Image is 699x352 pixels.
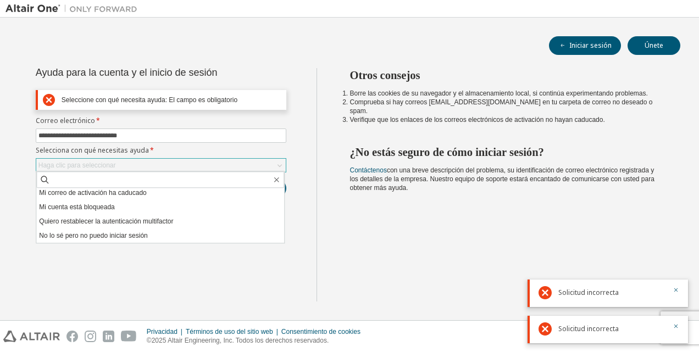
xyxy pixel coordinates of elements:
[147,327,186,336] div: Privacidad
[38,161,116,170] div: Haga clic para seleccionar
[66,331,78,342] img: facebook.svg
[147,336,367,345] p: ©
[350,68,661,82] h2: Otros consejos
[121,331,137,342] img: youtube.svg
[3,331,60,342] img: altair_logo.svg
[281,327,367,336] div: Consentimiento de cookies
[350,166,654,192] span: con una breve descripción del problema, su identificación de correo electrónico registrada y los ...
[549,36,621,55] button: Iniciar sesión
[350,89,661,98] li: Borre las cookies de su navegador y el almacenamiento local, si continúa experimentando problemas.
[186,327,281,336] div: Términos de uso del sitio web
[36,146,149,155] font: Selecciona con qué necesitas ayuda
[350,98,661,115] li: Comprueba si hay correos [EMAIL_ADDRESS][DOMAIN_NAME] en tu carpeta de correo no deseado o spam.
[36,186,284,200] li: Mi correo de activación ha caducado
[558,288,619,297] span: Solicitud incorrecta
[152,337,329,344] font: 2025 Altair Engineering, Inc. Todos los derechos reservados.
[350,145,661,159] h2: ¿No estás seguro de cómo iniciar sesión?
[36,159,286,172] div: Haga clic para seleccionar
[36,116,95,125] font: Correo electrónico
[350,166,387,174] a: Contáctenos
[36,68,236,77] div: Ayuda para la cuenta y el inicio de sesión
[103,331,114,342] img: linkedin.svg
[569,41,612,50] font: Iniciar sesión
[62,96,237,104] font: Seleccione con qué necesita ayuda: El campo es obligatorio
[350,115,661,124] li: Verifique que los enlaces de los correos electrónicos de activación no hayan caducado.
[85,331,96,342] img: instagram.svg
[628,36,680,55] button: Únete
[5,3,143,14] img: Altair Uno
[558,325,619,333] span: Solicitud incorrecta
